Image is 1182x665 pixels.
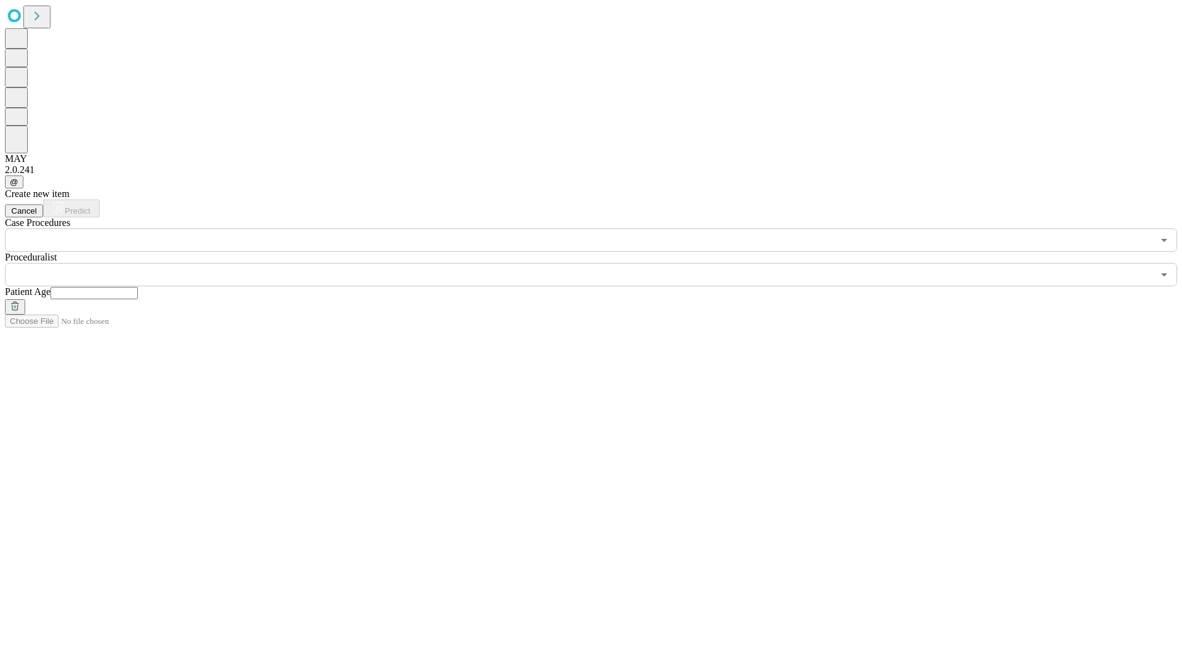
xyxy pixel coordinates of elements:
[1156,232,1173,249] button: Open
[5,175,23,188] button: @
[1156,266,1173,283] button: Open
[5,153,1177,164] div: MAY
[65,206,90,216] span: Predict
[5,164,1177,175] div: 2.0.241
[5,217,70,228] span: Scheduled Procedure
[11,206,37,216] span: Cancel
[5,188,70,199] span: Create new item
[5,252,57,262] span: Proceduralist
[5,286,50,297] span: Patient Age
[10,177,18,187] span: @
[5,204,43,217] button: Cancel
[43,199,100,217] button: Predict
